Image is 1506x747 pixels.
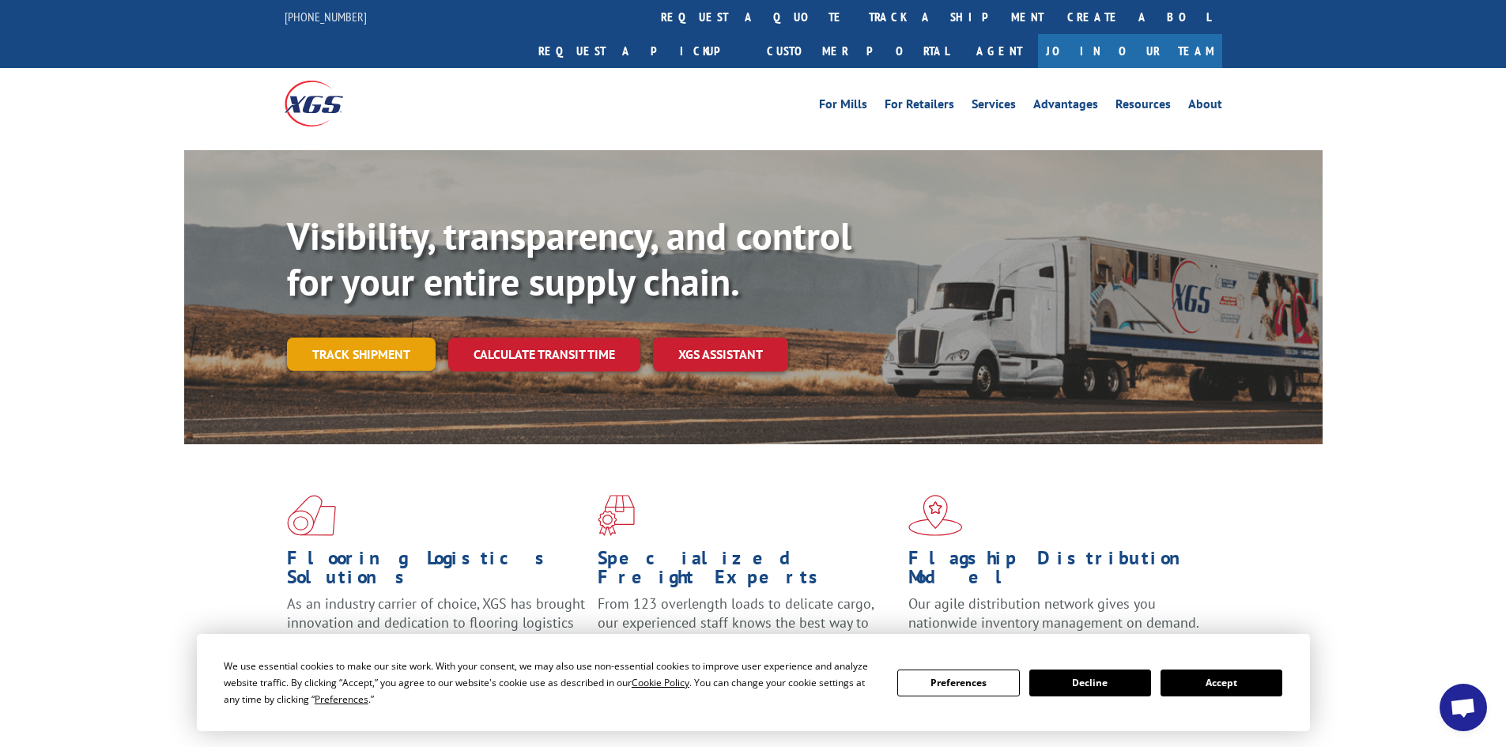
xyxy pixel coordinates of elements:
a: For Retailers [885,98,954,115]
span: Preferences [315,692,368,706]
a: Advantages [1033,98,1098,115]
a: Customer Portal [755,34,961,68]
a: Request a pickup [527,34,755,68]
img: xgs-icon-flagship-distribution-model-red [908,495,963,536]
h1: Flooring Logistics Solutions [287,549,586,594]
span: Our agile distribution network gives you nationwide inventory management on demand. [908,594,1199,632]
span: As an industry carrier of choice, XGS has brought innovation and dedication to flooring logistics... [287,594,585,651]
img: xgs-icon-total-supply-chain-intelligence-red [287,495,336,536]
a: Join Our Team [1038,34,1222,68]
img: xgs-icon-focused-on-flooring-red [598,495,635,536]
button: Preferences [897,670,1019,696]
a: For Mills [819,98,867,115]
button: Decline [1029,670,1151,696]
a: XGS ASSISTANT [653,338,788,372]
h1: Specialized Freight Experts [598,549,896,594]
a: Agent [961,34,1038,68]
a: Open chat [1440,684,1487,731]
a: Resources [1115,98,1171,115]
a: Track shipment [287,338,436,371]
a: Services [972,98,1016,115]
a: [PHONE_NUMBER] [285,9,367,25]
p: From 123 overlength loads to delicate cargo, our experienced staff knows the best way to move you... [598,594,896,665]
b: Visibility, transparency, and control for your entire supply chain. [287,211,851,306]
div: Cookie Consent Prompt [197,634,1310,731]
button: Accept [1161,670,1282,696]
a: About [1188,98,1222,115]
a: Calculate transit time [448,338,640,372]
span: Cookie Policy [632,676,689,689]
h1: Flagship Distribution Model [908,549,1207,594]
div: We use essential cookies to make our site work. With your consent, we may also use non-essential ... [224,658,878,707]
